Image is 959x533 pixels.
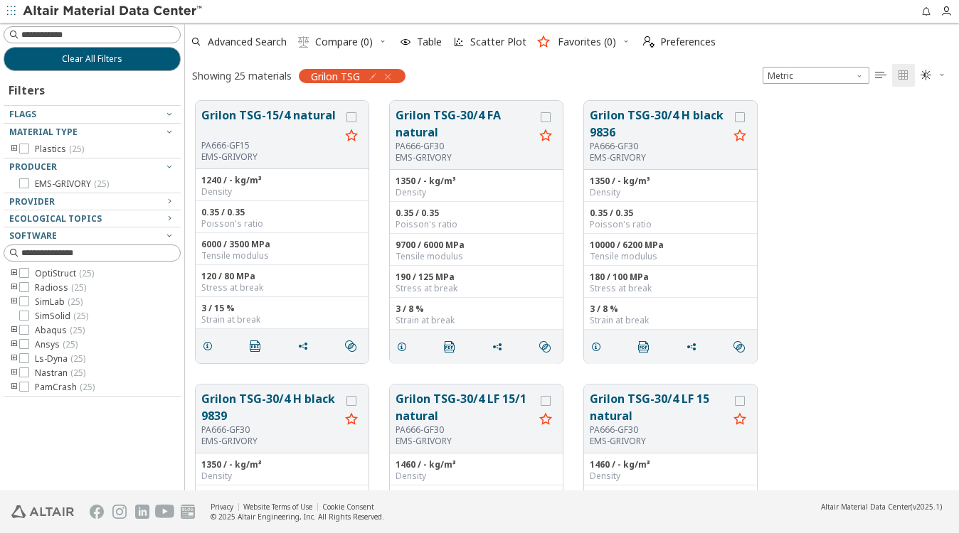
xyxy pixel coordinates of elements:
span: ( 25 ) [73,310,88,322]
button: Details [196,332,226,360]
button: Favorite [340,125,363,148]
span: Plastics [35,144,84,155]
span: Grilon TSG [311,70,360,82]
span: ( 25 ) [71,281,86,294]
button: Similar search [533,333,563,361]
span: Clear All Filters [62,53,122,65]
div: 180 / 100 MPa [590,271,751,283]
button: Theme [915,64,952,87]
i:  [638,341,650,352]
span: Preferences [660,37,716,47]
i:  [898,70,909,81]
div: Strain at break [590,315,751,326]
button: Grilon TSG-30/4 H black 9836 [590,107,728,141]
button: Grilon TSG-30/4 LF 15 natural [590,390,728,424]
button: Similar search [727,333,757,361]
button: Share [679,333,709,361]
button: Details [390,333,420,361]
span: OptiStruct [35,268,94,279]
div: 6000 / 3500 MPa [201,239,363,250]
span: Flags [9,108,36,120]
i:  [539,341,551,352]
div: Tensile modulus [396,251,557,262]
i: toogle group [9,353,19,365]
div: Density [396,187,557,198]
i:  [643,36,655,48]
i: toogle group [9,296,19,308]
button: Favorite [534,125,557,148]
div: 1460 / - kg/m³ [590,459,751,470]
button: Favorite [340,409,363,431]
i:  [298,36,309,48]
span: EMS-GRIVORY [35,178,109,190]
button: Favorite [728,125,751,148]
span: ( 25 ) [79,267,94,279]
span: Nastran [35,367,85,379]
button: Material Type [4,124,181,141]
div: Density [201,470,363,482]
div: 9700 / 6000 MPa [396,239,557,251]
span: Ecological Topics [9,212,102,225]
div: PA666-GF30 [590,424,728,436]
span: PamCrash [35,382,95,393]
i: toogle group [9,339,19,350]
div: Density [396,470,557,482]
div: PA666-GF30 [590,141,728,152]
i: toogle group [9,382,19,393]
img: Altair Engineering [11,505,74,518]
div: 1240 / - kg/m³ [201,175,363,186]
div: © 2025 Altair Engineering, Inc. All Rights Reserved. [211,512,384,522]
div: 10000 / 6200 MPa [590,239,751,251]
a: Website Terms of Use [243,502,312,512]
span: ( 25 ) [80,381,95,393]
div: 0.35 / 0.35 [590,208,751,219]
span: ( 25 ) [70,352,85,365]
p: EMS-GRIVORY [590,152,728,163]
div: Stress at break [201,282,363,294]
div: Density [201,186,363,198]
div: 1350 / - kg/m³ [201,459,363,470]
button: Producer [4,158,181,176]
div: 3 / 8 % [396,303,557,315]
i: toogle group [9,282,19,294]
i:  [921,70,932,81]
button: Tile View [892,64,915,87]
a: Cookie Consent [322,502,374,512]
i:  [875,70,886,81]
i: toogle group [9,367,19,379]
div: 3 / 15 % [201,303,363,314]
div: Density [590,187,751,198]
button: Grilon TSG-30/4 H black 9839 [201,390,340,424]
div: PA666-GF30 [396,141,534,152]
button: Similar search [339,332,369,360]
div: Tensile modulus [201,250,363,262]
button: Software [4,227,181,244]
div: Strain at break [201,314,363,325]
span: ( 25 ) [69,143,84,155]
button: Provider [4,193,181,210]
div: 1350 / - kg/m³ [590,176,751,187]
span: Radioss [35,282,86,294]
i:  [733,341,745,352]
button: Share [291,332,321,360]
div: PA666-GF30 [201,424,340,436]
div: Stress at break [396,283,557,294]
span: SimLab [35,296,83,308]
span: Material Type [9,126,78,138]
button: Share [485,333,515,361]
button: Favorite [534,409,557,431]
p: EMS-GRIVORY [590,436,728,447]
i:  [345,340,356,352]
div: PA666-GF30 [396,424,534,436]
span: ( 25 ) [63,338,78,350]
div: 0.35 / 0.35 [201,207,363,218]
div: Density [590,470,751,482]
p: EMS-GRIVORY [201,151,340,163]
p: EMS-GRIVORY [201,436,340,447]
span: Metric [763,67,869,84]
span: Advanced Search [208,37,287,47]
div: PA666-GF15 [201,140,340,151]
button: PDF Download [632,333,662,361]
button: Favorite [728,409,751,431]
div: Unit System [763,67,869,84]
